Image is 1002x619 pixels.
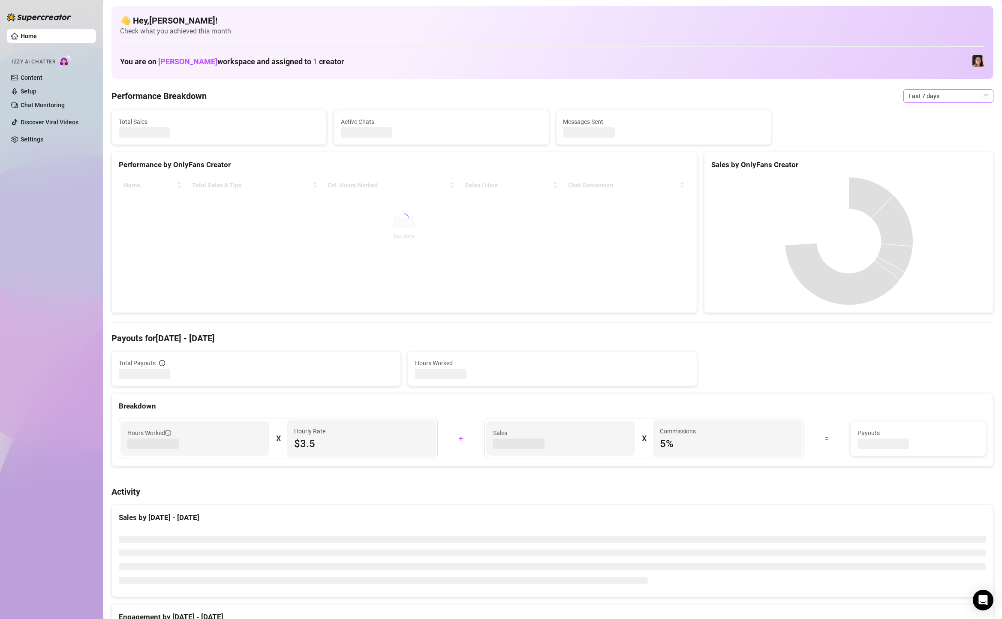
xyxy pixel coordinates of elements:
[127,428,171,438] span: Hours Worked
[21,33,37,39] a: Home
[858,428,979,438] span: Payouts
[21,119,78,126] a: Discover Viral Videos
[119,400,986,412] div: Breakdown
[120,15,985,27] h4: 👋 Hey, [PERSON_NAME] !
[563,117,764,126] span: Messages Sent
[21,74,42,81] a: Content
[642,432,646,445] div: X
[119,159,690,171] div: Performance by OnlyFans Creator
[111,332,993,344] h4: Payouts for [DATE] - [DATE]
[493,428,628,438] span: Sales
[909,90,988,102] span: Last 7 days
[119,512,986,523] div: Sales by [DATE] - [DATE]
[443,432,479,445] div: +
[660,427,696,436] article: Commissions
[294,427,325,436] article: Hourly Rate
[972,55,984,67] img: Luna
[119,117,319,126] span: Total Sales
[313,57,317,66] span: 1
[399,212,410,223] span: loading
[276,432,280,445] div: X
[111,486,993,498] h4: Activity
[294,437,429,451] span: $3.5
[21,88,36,95] a: Setup
[809,432,845,445] div: =
[415,358,690,368] span: Hours Worked
[984,93,989,99] span: calendar
[21,102,65,108] a: Chat Monitoring
[973,590,993,610] div: Open Intercom Messenger
[165,430,171,436] span: info-circle
[111,90,207,102] h4: Performance Breakdown
[341,117,542,126] span: Active Chats
[159,360,165,366] span: info-circle
[660,437,795,451] span: 5 %
[12,58,55,66] span: Izzy AI Chatter
[7,13,71,21] img: logo-BBDzfeDw.svg
[711,159,986,171] div: Sales by OnlyFans Creator
[120,27,985,36] span: Check what you achieved this month
[120,57,344,66] h1: You are on workspace and assigned to creator
[21,136,43,143] a: Settings
[158,57,217,66] span: [PERSON_NAME]
[59,54,72,67] img: AI Chatter
[119,358,156,368] span: Total Payouts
